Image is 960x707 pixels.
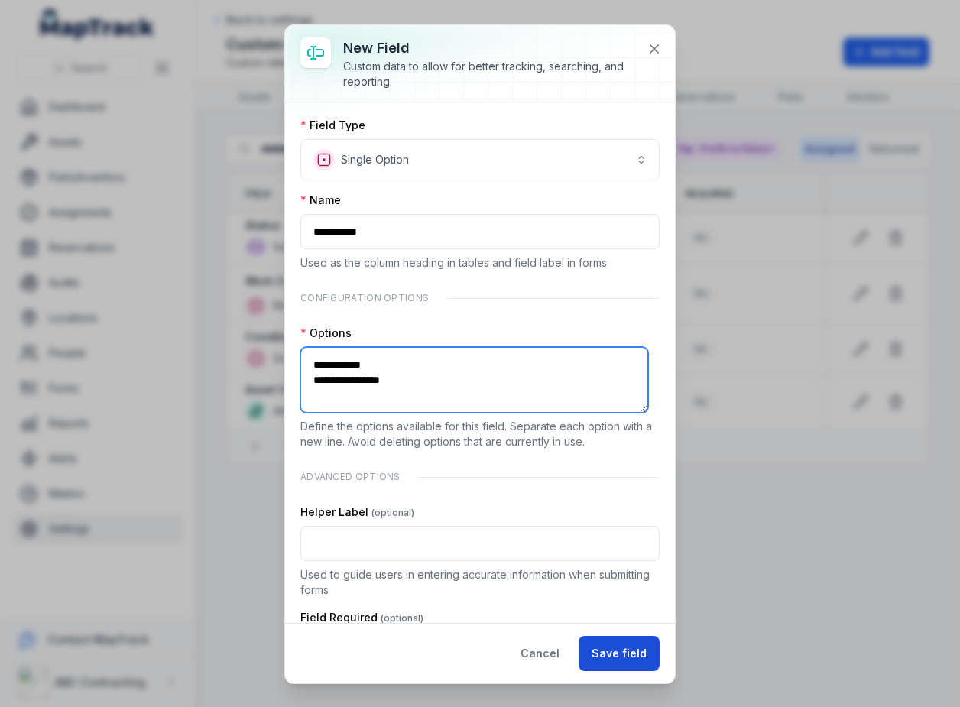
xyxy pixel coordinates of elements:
p: Define the options available for this field. Separate each option with a new line. Avoid deleting... [300,419,660,449]
button: Cancel [508,636,572,671]
button: Single Option [300,139,660,180]
label: Field Required [300,610,423,625]
input: :r2g:-form-item-label [300,214,660,249]
p: Used to guide users in entering accurate information when submitting forms [300,567,660,598]
label: Helper Label [300,504,414,520]
label: Name [300,193,341,208]
div: Custom data to allow for better tracking, searching, and reporting. [343,59,635,89]
button: Save field [579,636,660,671]
p: Used as the column heading in tables and field label in forms [300,255,660,271]
div: Configuration Options [300,283,660,313]
div: Advanced Options [300,462,660,492]
label: Options [300,326,352,341]
textarea: :r2h:-form-item-label [300,347,648,413]
input: :r2i:-form-item-label [300,526,660,561]
label: Field Type [300,118,365,133]
h3: New field [343,37,635,59]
